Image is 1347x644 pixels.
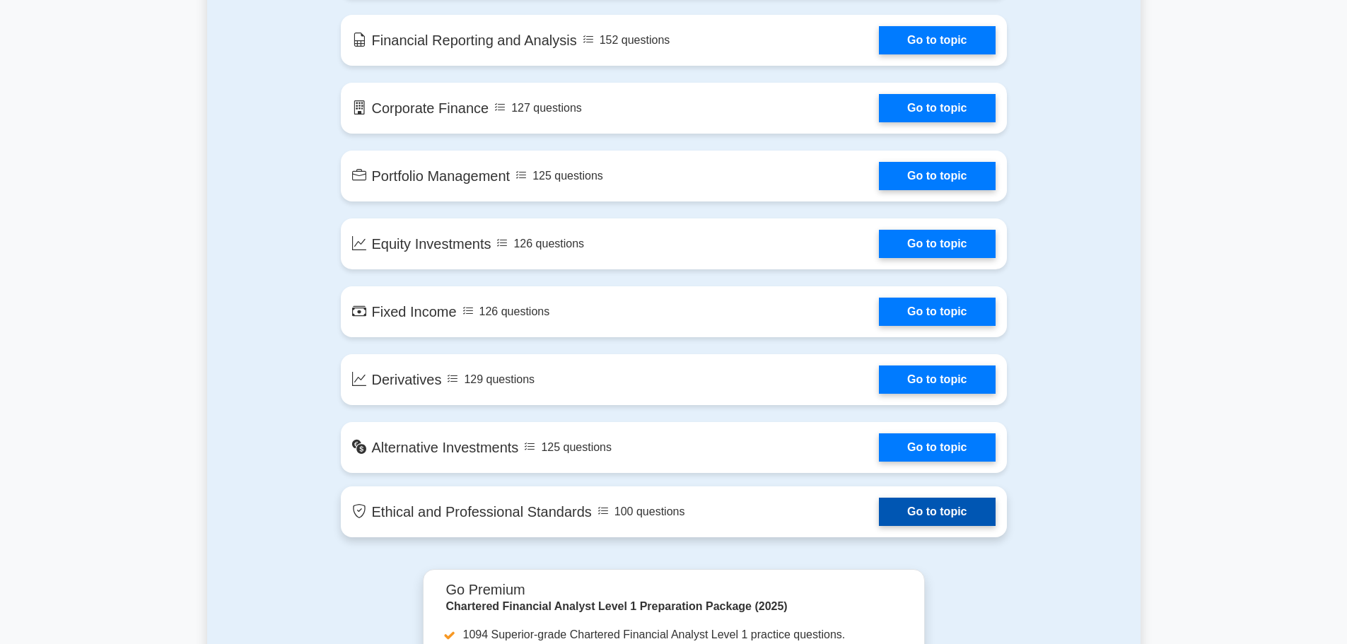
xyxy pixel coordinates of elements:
a: Go to topic [879,26,995,54]
a: Go to topic [879,498,995,526]
a: Go to topic [879,230,995,258]
a: Go to topic [879,298,995,326]
a: Go to topic [879,94,995,122]
a: Go to topic [879,365,995,394]
a: Go to topic [879,433,995,462]
a: Go to topic [879,162,995,190]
